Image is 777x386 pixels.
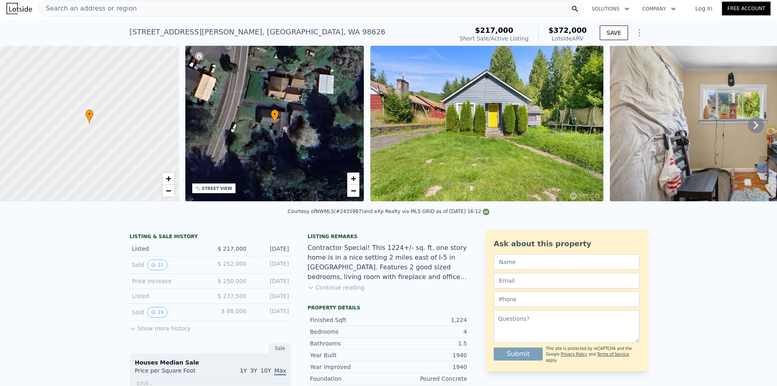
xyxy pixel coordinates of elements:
div: [DATE] [253,292,289,300]
div: 1.5 [388,339,467,348]
div: Poured Concrete [388,375,467,383]
div: Finished Sqft [310,316,388,324]
div: Price Increase [132,277,204,285]
button: View historical data [147,307,167,318]
button: Show more history [129,321,191,333]
button: Show Options [631,25,647,41]
div: Property details [308,305,469,311]
div: [DATE] [253,260,289,270]
div: Price per Square Foot [135,367,210,380]
div: [DATE] [253,245,289,253]
button: SAVE [600,26,628,40]
span: Search an address or region [39,4,137,13]
span: + [351,173,356,183]
span: $ 217,000 [218,245,246,252]
img: Lotside [6,3,32,14]
a: Log In [686,4,722,13]
a: Zoom in [347,173,359,185]
img: NWMLS Logo [483,209,489,215]
button: Solutions [585,2,636,16]
div: [DATE] [253,277,289,285]
div: Listing remarks [308,233,469,240]
div: STREET VIEW [202,186,232,192]
span: $217,000 [475,26,514,34]
div: 4 [388,328,467,336]
span: 1Y [240,367,247,374]
div: Bedrooms [310,328,388,336]
div: Sale [269,343,291,354]
span: + [166,173,171,183]
span: − [351,186,356,196]
div: • [85,109,93,124]
span: − [166,186,171,196]
span: $ 237,500 [218,293,246,299]
span: Max [274,367,286,375]
input: Phone [494,292,639,307]
a: Zoom in [162,173,174,185]
img: Sale: 169736694 Parcel: 102369574 [370,46,603,201]
div: Contractor Special! This 1224+/- sq. ft. one story home is in a nice setting 2 miles east of I-5 ... [308,243,469,282]
span: $ 88,000 [221,308,246,314]
button: Company [636,2,682,16]
input: Name [494,254,639,270]
a: Terms of Service [597,352,629,356]
button: Submit [494,348,543,360]
div: LISTING & SALE HISTORY [129,233,291,241]
div: Courtesy of NWMLS (#2435987) and eXp Realty via MLS GRID as of [DATE] 16:12 [288,209,489,214]
span: 3Y [250,367,257,374]
span: 10Y [261,367,271,374]
div: [STREET_ADDRESS][PERSON_NAME] , [GEOGRAPHIC_DATA] , WA 98626 [129,26,385,38]
span: $ 252,000 [218,260,246,267]
div: Listed [132,292,204,300]
div: [DATE] [253,307,289,318]
span: $372,000 [548,26,587,34]
a: Privacy Policy [561,352,587,356]
div: Houses Median Sale [135,358,286,367]
span: • [271,111,279,118]
div: • [271,109,279,124]
div: 1,224 [388,316,467,324]
span: Active Listing [490,35,529,42]
div: Ask about this property [494,238,639,250]
div: 1940 [388,351,467,359]
div: Bathrooms [310,339,388,348]
div: Year Built [310,351,388,359]
div: Sold [132,307,204,318]
div: Foundation [310,375,388,383]
div: Lotside ARV [548,34,587,43]
div: 1940 [388,363,467,371]
button: View historical data [147,260,167,270]
div: This site is protected by reCAPTCHA and the Google and apply. [546,346,639,363]
div: Sold [132,260,204,270]
button: Continue reading [308,284,365,292]
span: • [85,111,93,118]
a: Zoom out [162,185,174,197]
div: Year Improved [310,363,388,371]
input: Email [494,273,639,288]
span: $ 250,000 [218,278,246,284]
a: Free Account [722,2,771,15]
span: Short Sale / [460,35,491,42]
a: Zoom out [347,185,359,197]
div: Listed [132,245,204,253]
